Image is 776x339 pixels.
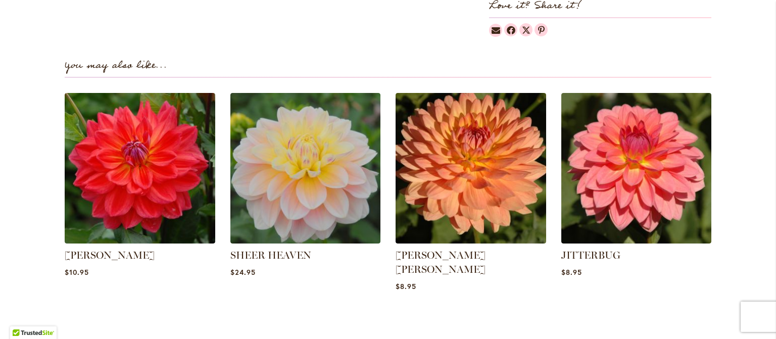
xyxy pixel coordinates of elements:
strong: You may also like... [65,57,167,74]
a: COOPER BLAINE [65,236,215,246]
a: JITTERBUG [561,236,712,246]
a: SHEER HEAVEN [230,236,381,246]
img: GABRIELLE MARIE [396,93,546,244]
a: [PERSON_NAME] [65,249,155,261]
a: JITTERBUG [561,249,620,261]
img: JITTERBUG [561,93,712,244]
img: SHEER HEAVEN [230,93,381,244]
span: $8.95 [561,267,582,277]
span: $8.95 [396,281,416,291]
img: COOPER BLAINE [65,93,215,244]
a: [PERSON_NAME] [PERSON_NAME] [396,249,486,275]
a: GABRIELLE MARIE [396,236,546,246]
a: SHEER HEAVEN [230,249,311,261]
a: Dahlias on Facebook [504,23,517,36]
a: Dahlias on Pinterest [535,23,548,36]
a: Dahlias on Twitter [519,23,532,36]
iframe: Launch Accessibility Center [8,303,36,331]
span: $24.95 [230,267,256,277]
span: $10.95 [65,267,89,277]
